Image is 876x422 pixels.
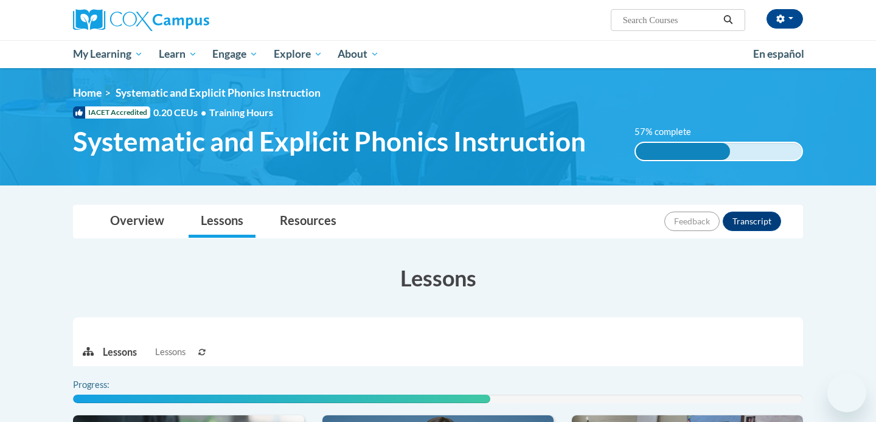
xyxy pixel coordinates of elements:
span: About [338,47,379,61]
span: IACET Accredited [73,106,150,119]
label: Progress: [73,378,143,392]
div: 57% complete [636,143,731,160]
a: En español [745,41,812,67]
span: • [201,106,206,118]
a: Overview [98,206,176,238]
a: Cox Campus [73,9,304,31]
h3: Lessons [73,263,803,293]
span: 0.20 CEUs [153,106,209,119]
span: My Learning [73,47,143,61]
button: Feedback [664,212,720,231]
iframe: Button to launch messaging window [827,373,866,412]
input: Search Courses [622,13,719,27]
a: Engage [204,40,266,68]
p: Lessons [103,345,137,359]
a: Home [73,86,102,99]
span: En español [753,47,804,60]
button: Transcript [723,212,781,231]
a: Resources [268,206,349,238]
span: Systematic and Explicit Phonics Instruction [116,86,321,99]
a: Lessons [189,206,255,238]
span: Learn [159,47,197,61]
div: Main menu [55,40,821,68]
span: Engage [212,47,258,61]
a: Learn [151,40,205,68]
span: Systematic and Explicit Phonics Instruction [73,125,586,157]
span: Explore [274,47,322,61]
img: Cox Campus [73,9,209,31]
span: Training Hours [209,106,273,118]
a: About [330,40,388,68]
a: My Learning [65,40,151,68]
button: Account Settings [766,9,803,29]
label: 57% complete [634,125,704,139]
a: Explore [266,40,330,68]
span: Lessons [155,345,186,359]
button: Search [719,13,737,27]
